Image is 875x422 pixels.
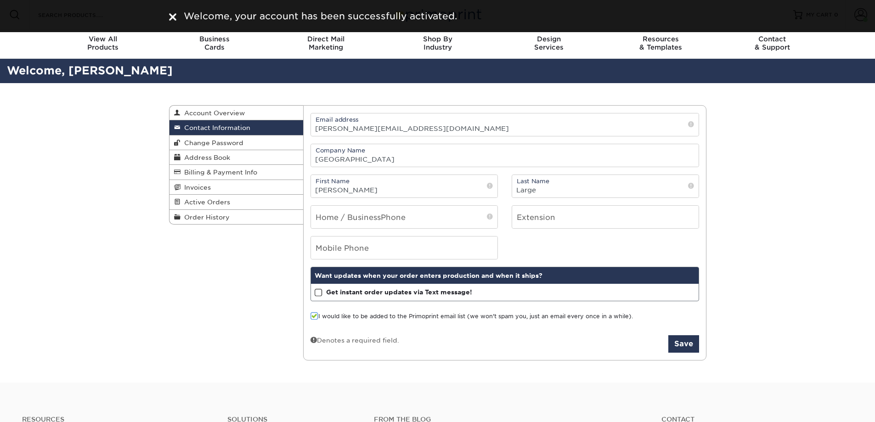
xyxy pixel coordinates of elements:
[184,11,457,22] span: Welcome, your account has been successfully activated.
[47,35,159,43] span: View All
[181,198,230,206] span: Active Orders
[717,29,828,59] a: Contact& Support
[169,13,176,21] img: close
[382,35,493,43] span: Shop By
[47,35,159,51] div: Products
[169,120,304,135] a: Contact Information
[158,35,270,51] div: Cards
[493,29,605,59] a: DesignServices
[310,312,633,321] label: I would like to be added to the Primoprint email list (we won't spam you, just an email every onc...
[181,184,211,191] span: Invoices
[158,35,270,43] span: Business
[169,210,304,224] a: Order History
[169,165,304,180] a: Billing & Payment Info
[311,267,699,284] div: Want updates when your order enters production and when it ships?
[169,106,304,120] a: Account Overview
[382,29,493,59] a: Shop ByIndustry
[605,35,717,43] span: Resources
[169,135,304,150] a: Change Password
[382,35,493,51] div: Industry
[158,29,270,59] a: BusinessCards
[326,288,472,296] strong: Get instant order updates via Text message!
[270,29,382,59] a: Direct MailMarketing
[181,109,245,117] span: Account Overview
[270,35,382,43] span: Direct Mail
[717,35,828,51] div: & Support
[717,35,828,43] span: Contact
[605,29,717,59] a: Resources& Templates
[668,335,699,353] button: Save
[181,169,257,176] span: Billing & Payment Info
[169,150,304,165] a: Address Book
[181,214,230,221] span: Order History
[270,35,382,51] div: Marketing
[605,35,717,51] div: & Templates
[169,180,304,195] a: Invoices
[47,29,159,59] a: View AllProducts
[169,195,304,209] a: Active Orders
[181,139,243,146] span: Change Password
[310,335,399,345] div: Denotes a required field.
[181,124,250,131] span: Contact Information
[493,35,605,51] div: Services
[493,35,605,43] span: Design
[181,154,230,161] span: Address Book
